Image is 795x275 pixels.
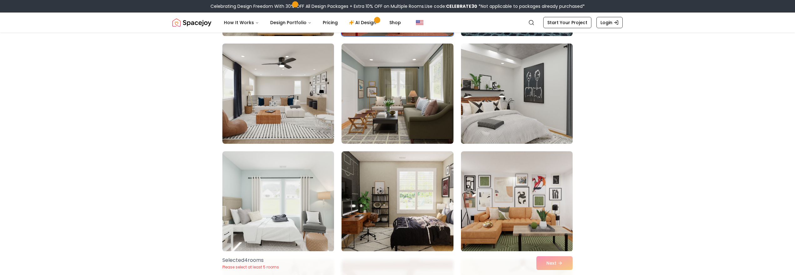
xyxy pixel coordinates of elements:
p: Please select at least 5 rooms [222,265,279,270]
button: Design Portfolio [265,16,316,29]
span: Use code: [425,3,477,9]
p: Selected 4 room s [222,257,279,264]
img: Room room-69 [458,41,575,146]
a: Shop [384,16,406,29]
nav: Global [172,13,623,33]
a: Login [596,17,623,28]
img: Room room-71 [342,151,453,252]
a: Pricing [318,16,343,29]
img: Room room-67 [222,44,334,144]
b: CELEBRATE30 [446,3,477,9]
img: United States [416,19,423,26]
span: *Not applicable to packages already purchased* [477,3,585,9]
div: Celebrating Design Freedom With 30% OFF All Design Packages + Extra 10% OFF on Multiple Rooms. [210,3,585,9]
a: Start Your Project [543,17,591,28]
nav: Main [219,16,406,29]
img: Spacejoy Logo [172,16,211,29]
button: How It Works [219,16,264,29]
img: Room room-72 [461,151,573,252]
a: Spacejoy [172,16,211,29]
img: Room room-70 [222,151,334,252]
a: AI Design [344,16,383,29]
img: Room room-68 [342,44,453,144]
